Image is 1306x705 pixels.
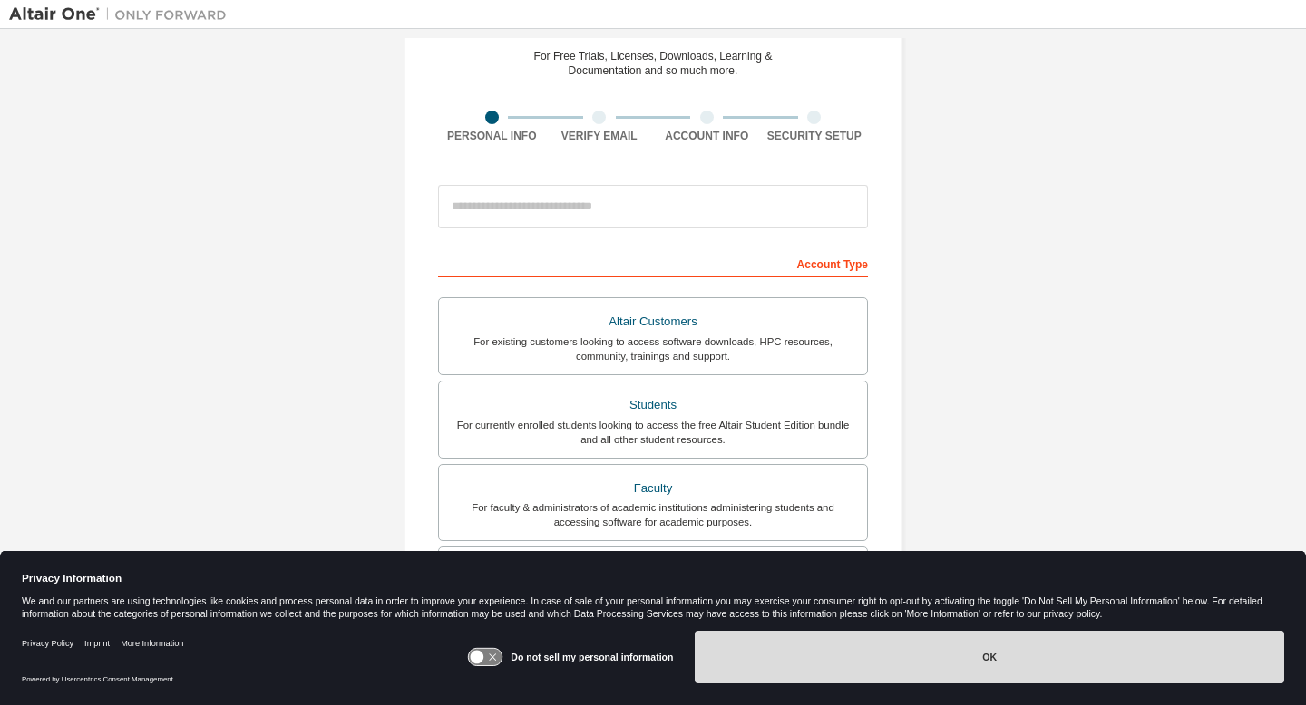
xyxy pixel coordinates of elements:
[450,334,856,363] div: For existing customers looking to access software downloads, HPC resources, community, trainings ...
[450,392,856,418] div: Students
[653,129,761,143] div: Account Info
[512,16,794,38] div: Create an Altair One Account
[450,418,856,447] div: For currently enrolled students looking to access the free Altair Student Edition bundle and all ...
[9,5,236,24] img: Altair One
[450,500,856,529] div: For faculty & administrators of academic institutions administering students and accessing softwa...
[546,129,654,143] div: Verify Email
[761,129,869,143] div: Security Setup
[450,476,856,501] div: Faculty
[534,49,773,78] div: For Free Trials, Licenses, Downloads, Learning & Documentation and so much more.
[438,129,546,143] div: Personal Info
[438,248,868,277] div: Account Type
[450,309,856,334] div: Altair Customers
